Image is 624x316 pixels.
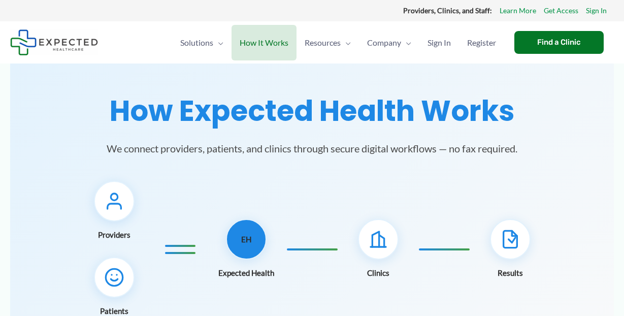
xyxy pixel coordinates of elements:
[241,232,251,246] span: EH
[401,25,411,60] span: Menu Toggle
[84,140,541,156] p: We connect providers, patients, and clinics through secure digital workflows — no fax required.
[498,266,523,280] span: Results
[419,25,459,60] a: Sign In
[341,25,351,60] span: Menu Toggle
[403,6,492,15] strong: Providers, Clinics, and Staff:
[232,25,297,60] a: How It Works
[98,228,130,242] span: Providers
[500,4,536,17] a: Learn More
[10,29,98,55] img: Expected Healthcare Logo - side, dark font, small
[459,25,504,60] a: Register
[218,266,274,280] span: Expected Health
[428,25,451,60] span: Sign In
[514,31,604,54] a: Find a Clinic
[467,25,496,60] span: Register
[586,4,607,17] a: Sign In
[180,25,213,60] span: Solutions
[359,25,419,60] a: CompanyMenu Toggle
[367,25,401,60] span: Company
[367,266,389,280] span: Clinics
[213,25,223,60] span: Menu Toggle
[22,94,602,128] h1: How Expected Health Works
[297,25,359,60] a: ResourcesMenu Toggle
[240,25,288,60] span: How It Works
[172,25,504,60] nav: Primary Site Navigation
[544,4,578,17] a: Get Access
[305,25,341,60] span: Resources
[172,25,232,60] a: SolutionsMenu Toggle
